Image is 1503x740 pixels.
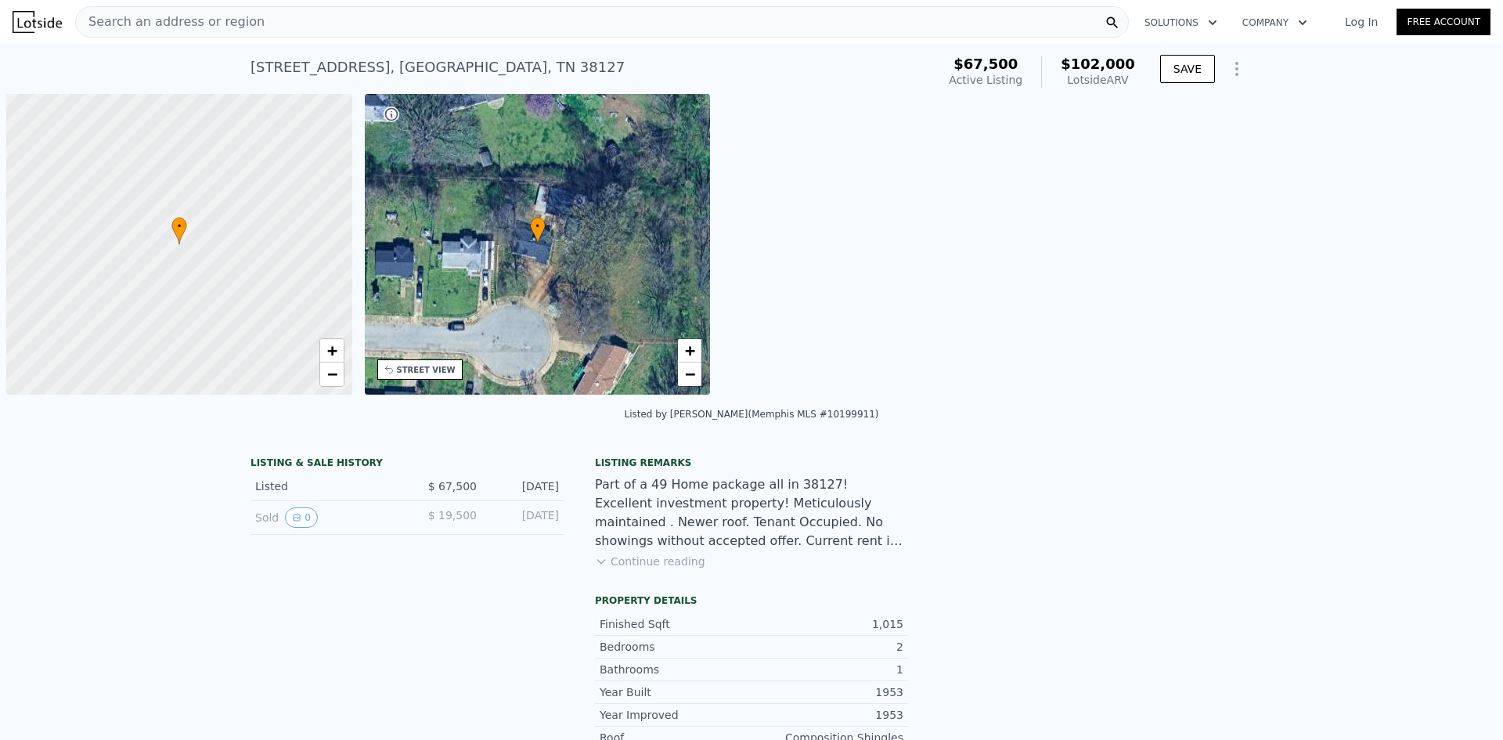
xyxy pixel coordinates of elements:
[285,507,318,528] button: View historical data
[1061,56,1135,72] span: $102,000
[751,616,903,632] div: 1,015
[320,363,344,386] a: Zoom out
[949,74,1022,86] span: Active Listing
[250,457,564,472] div: LISTING & SALE HISTORY
[600,639,751,655] div: Bedrooms
[489,507,559,528] div: [DATE]
[600,707,751,723] div: Year Improved
[326,341,337,360] span: +
[685,341,695,360] span: +
[1326,14,1397,30] a: Log In
[751,684,903,700] div: 1953
[428,480,477,493] span: $ 67,500
[255,478,395,494] div: Listed
[678,339,701,363] a: Zoom in
[953,56,1018,72] span: $67,500
[250,56,625,78] div: [STREET_ADDRESS] , [GEOGRAPHIC_DATA] , TN 38127
[678,363,701,386] a: Zoom out
[1230,9,1320,37] button: Company
[397,364,456,376] div: STREET VIEW
[489,478,559,494] div: [DATE]
[1061,72,1135,88] div: Lotside ARV
[600,684,751,700] div: Year Built
[171,217,187,244] div: •
[76,13,265,31] span: Search an address or region
[171,219,187,233] span: •
[751,639,903,655] div: 2
[320,339,344,363] a: Zoom in
[595,457,908,469] div: Listing remarks
[1221,53,1252,85] button: Show Options
[595,475,908,550] div: Part of a 49 Home package all in 38127! Excellent investment property! Meticulously maintained . ...
[751,662,903,677] div: 1
[751,707,903,723] div: 1953
[600,662,751,677] div: Bathrooms
[326,364,337,384] span: −
[595,554,705,569] button: Continue reading
[530,217,546,244] div: •
[428,509,477,522] span: $ 19,500
[1397,9,1490,35] a: Free Account
[1132,9,1230,37] button: Solutions
[1160,55,1215,83] button: SAVE
[530,219,546,233] span: •
[13,11,62,33] img: Lotside
[600,616,751,632] div: Finished Sqft
[685,364,695,384] span: −
[624,409,878,420] div: Listed by [PERSON_NAME] (Memphis MLS #10199911)
[255,507,395,528] div: Sold
[595,594,908,607] div: Property details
